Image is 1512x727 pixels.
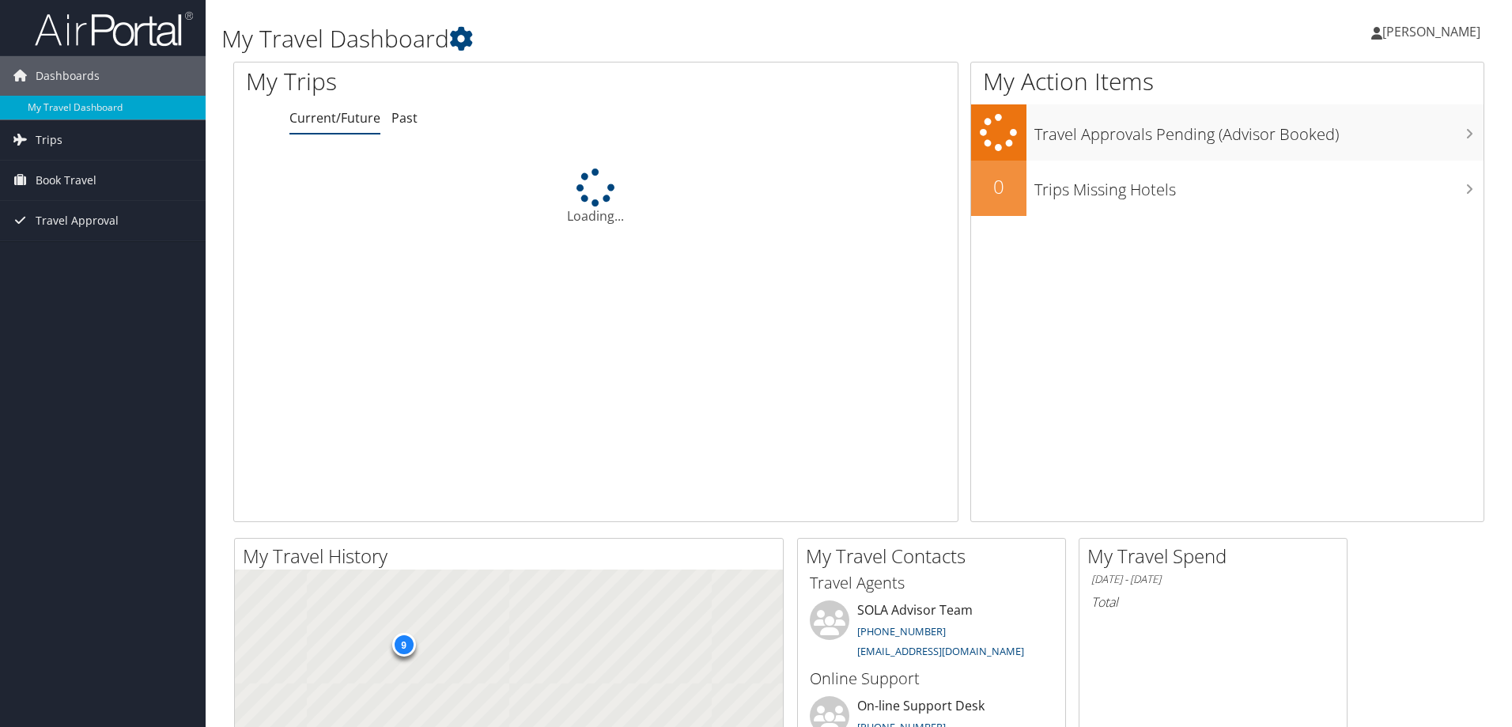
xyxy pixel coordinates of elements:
div: 9 [391,633,415,657]
a: [PERSON_NAME] [1371,8,1496,55]
span: [PERSON_NAME] [1382,23,1480,40]
a: Past [391,109,418,127]
li: SOLA Advisor Team [802,600,1061,665]
h2: 0 [971,173,1026,200]
h2: My Travel Contacts [806,543,1065,570]
h1: My Action Items [971,65,1484,98]
div: Loading... [234,168,958,225]
h1: My Trips [246,65,644,98]
a: [PHONE_NUMBER] [857,624,946,638]
span: Dashboards [36,56,100,96]
h3: Online Support [810,668,1053,690]
a: [EMAIL_ADDRESS][DOMAIN_NAME] [857,644,1024,658]
a: Current/Future [289,109,380,127]
h6: Total [1091,593,1335,611]
h3: Travel Agents [810,572,1053,594]
h6: [DATE] - [DATE] [1091,572,1335,587]
h1: My Travel Dashboard [221,22,1072,55]
h3: Travel Approvals Pending (Advisor Booked) [1034,115,1484,146]
span: Travel Approval [36,201,119,240]
h2: My Travel Spend [1087,543,1347,570]
span: Trips [36,120,62,160]
img: airportal-logo.png [35,10,193,47]
h3: Trips Missing Hotels [1034,171,1484,201]
a: Travel Approvals Pending (Advisor Booked) [971,104,1484,161]
h2: My Travel History [243,543,783,570]
span: Book Travel [36,161,96,200]
a: 0Trips Missing Hotels [971,161,1484,216]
